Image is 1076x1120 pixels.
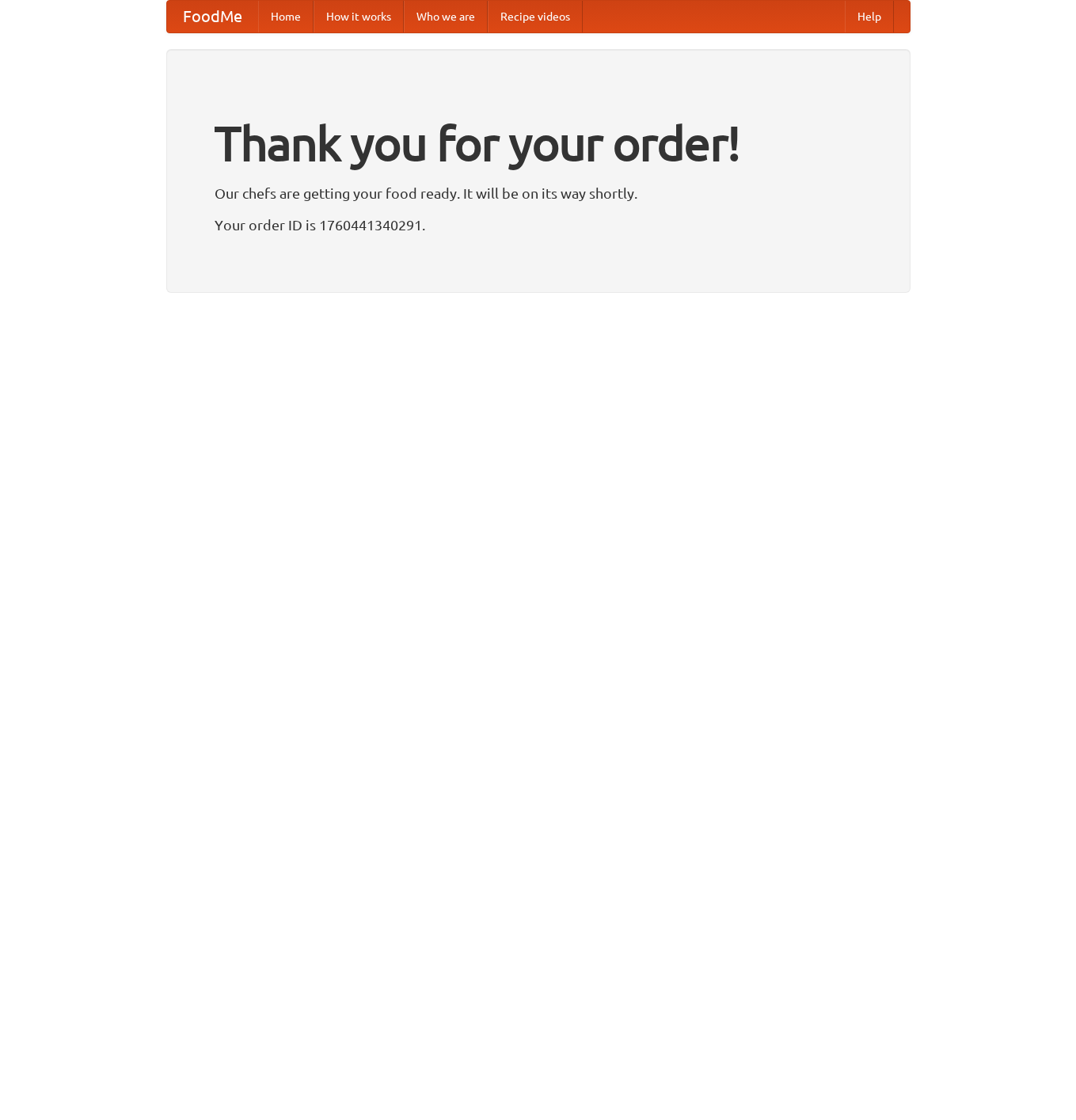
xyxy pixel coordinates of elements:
a: Help [845,1,894,32]
a: Home [258,1,314,32]
a: FoodMe [167,1,258,32]
p: Our chefs are getting your food ready. It will be on its way shortly. [215,181,862,205]
a: Recipe videos [488,1,583,32]
p: Your order ID is 1760441340291. [215,213,862,237]
a: How it works [314,1,404,32]
h1: Thank you for your order! [215,105,862,181]
a: Who we are [404,1,488,32]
